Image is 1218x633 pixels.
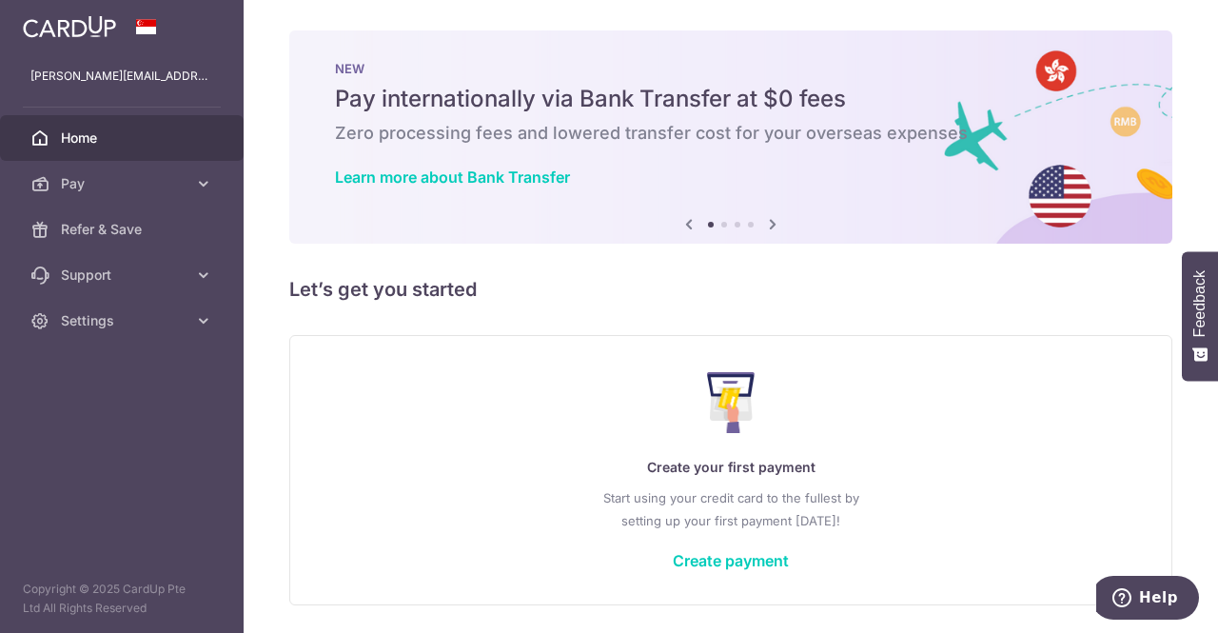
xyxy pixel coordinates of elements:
h5: Let’s get you started [289,274,1172,305]
a: Learn more about Bank Transfer [335,168,570,187]
img: CardUp [23,15,116,38]
span: Refer & Save [61,220,187,239]
span: Support [61,266,187,285]
p: Start using your credit card to the fullest by setting up your first payment [DATE]! [328,486,1133,532]
img: Bank transfer banner [289,30,1172,244]
a: Create payment [673,551,789,570]
iframe: Opens a widget where you can find more information [1096,576,1199,623]
p: NEW [335,61,1127,76]
p: Create your first payment [328,456,1133,479]
p: [PERSON_NAME][EMAIL_ADDRESS][DOMAIN_NAME] [30,67,213,86]
span: Settings [61,311,187,330]
span: Pay [61,174,187,193]
button: Feedback - Show survey [1182,251,1218,381]
h5: Pay internationally via Bank Transfer at $0 fees [335,84,1127,114]
span: Home [61,129,187,148]
h6: Zero processing fees and lowered transfer cost for your overseas expenses [335,122,1127,145]
img: Make Payment [707,372,756,433]
span: Feedback [1191,270,1208,337]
